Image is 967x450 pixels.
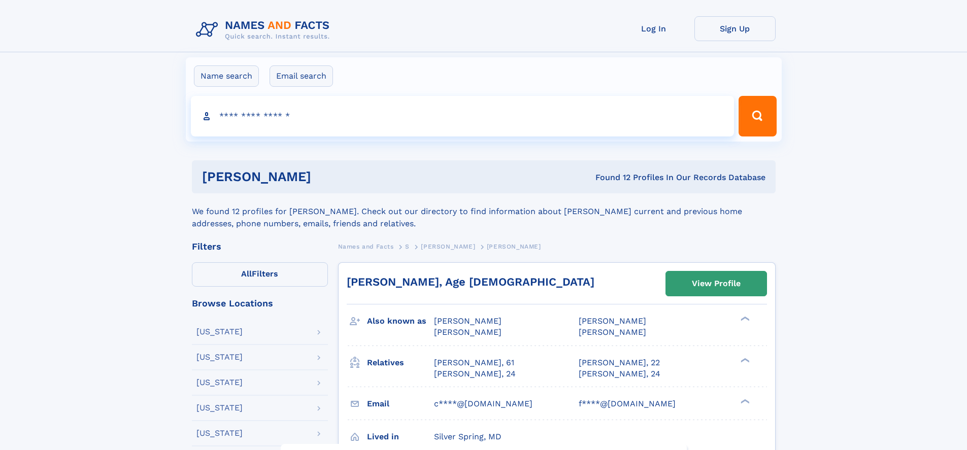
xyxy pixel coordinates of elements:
[434,357,514,368] a: [PERSON_NAME], 61
[196,429,243,437] div: [US_STATE]
[738,357,750,363] div: ❯
[367,313,434,330] h3: Also known as
[738,398,750,404] div: ❯
[367,395,434,412] h3: Email
[405,243,410,250] span: S
[434,327,502,337] span: [PERSON_NAME]
[579,327,646,337] span: [PERSON_NAME]
[196,328,243,336] div: [US_STATE]
[405,240,410,253] a: S
[434,432,502,441] span: Silver Spring, MD
[579,368,660,379] a: [PERSON_NAME], 24
[196,404,243,412] div: [US_STATE]
[192,299,328,308] div: Browse Locations
[241,269,252,279] span: All
[579,357,660,368] a: [PERSON_NAME], 22
[192,242,328,251] div: Filters
[421,240,475,253] a: [PERSON_NAME]
[194,65,259,87] label: Name search
[196,353,243,361] div: [US_STATE]
[487,243,541,250] span: [PERSON_NAME]
[692,272,741,295] div: View Profile
[202,170,453,183] h1: [PERSON_NAME]
[191,96,735,136] input: search input
[434,316,502,326] span: [PERSON_NAME]
[367,354,434,371] h3: Relatives
[192,193,776,230] div: We found 12 profiles for [PERSON_NAME]. Check out our directory to find information about [PERSON...
[666,271,766,296] a: View Profile
[738,316,750,322] div: ❯
[579,316,646,326] span: [PERSON_NAME]
[196,378,243,387] div: [US_STATE]
[453,172,765,183] div: Found 12 Profiles In Our Records Database
[192,262,328,287] label: Filters
[367,428,434,445] h3: Lived in
[338,240,394,253] a: Names and Facts
[347,275,594,288] a: [PERSON_NAME], Age [DEMOGRAPHIC_DATA]
[434,368,516,379] a: [PERSON_NAME], 24
[421,243,475,250] span: [PERSON_NAME]
[739,96,776,136] button: Search Button
[694,16,776,41] a: Sign Up
[192,16,338,44] img: Logo Names and Facts
[613,16,694,41] a: Log In
[270,65,333,87] label: Email search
